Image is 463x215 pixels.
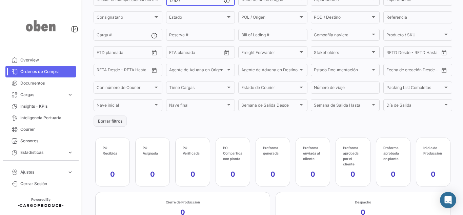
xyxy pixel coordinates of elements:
[5,124,76,135] a: Courier
[5,54,76,66] a: Overview
[149,48,159,58] button: Open calendar
[20,92,64,98] span: Cargas
[150,169,155,179] app-kpi-label-value: 0
[350,169,355,179] app-kpi-label-value: 0
[263,145,283,156] app-kpi-label-title: Proforma generada
[24,8,58,43] img: oben-logo.png
[20,181,73,187] span: Cerrar Sesión
[149,65,159,75] button: Open calendar
[5,77,76,89] a: Documentos
[5,112,76,124] a: Inteligencia Portuaria
[183,145,202,156] app-kpi-label-title: PO Verificada
[439,65,449,75] button: Open calendar
[314,16,370,21] span: POD / Destino
[20,57,73,63] span: Overview
[97,69,109,73] input: Desde
[67,169,73,175] span: expand_more
[403,69,428,73] input: Hasta
[241,16,298,21] span: POL / Origen
[391,169,396,179] app-kpi-label-value: 0
[20,115,73,121] span: Inteligencia Portuaria
[20,126,73,132] span: Courier
[67,149,73,156] span: expand_more
[97,86,153,91] span: Con número de Courier
[166,199,200,205] app-kpi-label-title: Cierre de Producción
[169,86,226,91] span: Tiene Cargas
[230,169,235,179] app-kpi-label-value: 0
[114,51,139,56] input: Hasta
[20,69,73,75] span: Órdenes de Compra
[386,104,443,109] span: Día de Salida
[439,48,449,58] button: Open calendar
[386,69,399,73] input: Desde
[343,145,363,167] app-kpi-label-title: Proforma aprobada por el cliente
[241,104,298,109] span: Semana de Salida Desde
[241,86,298,91] span: Estado de Courier
[20,169,64,175] span: Ajustes
[110,169,115,179] app-kpi-label-value: 0
[314,34,370,38] span: Compañía naviera
[431,169,436,179] app-kpi-label-value: 0
[190,169,195,179] app-kpi-label-value: 0
[97,51,109,56] input: Desde
[314,51,370,56] span: Stakeholders
[5,135,76,147] a: Sensores
[169,16,226,21] span: Estado
[169,51,181,56] input: Desde
[310,169,315,179] app-kpi-label-value: 0
[20,80,73,86] span: Documentos
[386,34,443,38] span: Producto / SKU
[314,69,370,73] span: Estado Documentación
[94,115,127,127] button: Borrar filtros
[303,145,323,161] app-kpi-label-title: Proforma enviada al cliente
[20,103,73,109] span: Insights - KPIs
[97,16,153,21] span: Consignatario
[114,69,139,73] input: Hasta
[386,51,399,56] input: Desde
[222,48,232,58] button: Open calendar
[241,69,298,73] span: Agente de Aduana en Destino
[383,145,403,161] app-kpi-label-title: Proforma aprobada en planta
[270,169,275,179] app-kpi-label-value: 0
[5,101,76,112] a: Insights - KPIs
[386,86,443,91] span: Packing List Completas
[314,104,370,109] span: Semana de Salida Hasta
[223,145,243,161] app-kpi-label-title: PO Compartida con planta
[5,66,76,77] a: Órdenes de Compra
[241,51,298,56] span: Freight Forwarder
[355,199,371,205] app-kpi-label-title: Despacho
[169,69,226,73] span: Agente de Aduana en Origen
[186,51,211,56] input: Hasta
[423,145,443,156] app-kpi-label-title: Inicio de Producción
[440,192,456,208] div: Abrir Intercom Messenger
[97,104,153,109] span: Nave inicial
[20,149,64,156] span: Estadísticas
[103,145,122,156] app-kpi-label-title: PO Recibida
[169,104,226,109] span: Nave final
[143,145,162,156] app-kpi-label-title: PO Asignada
[20,138,73,144] span: Sensores
[403,51,428,56] input: Hasta
[67,92,73,98] span: expand_more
